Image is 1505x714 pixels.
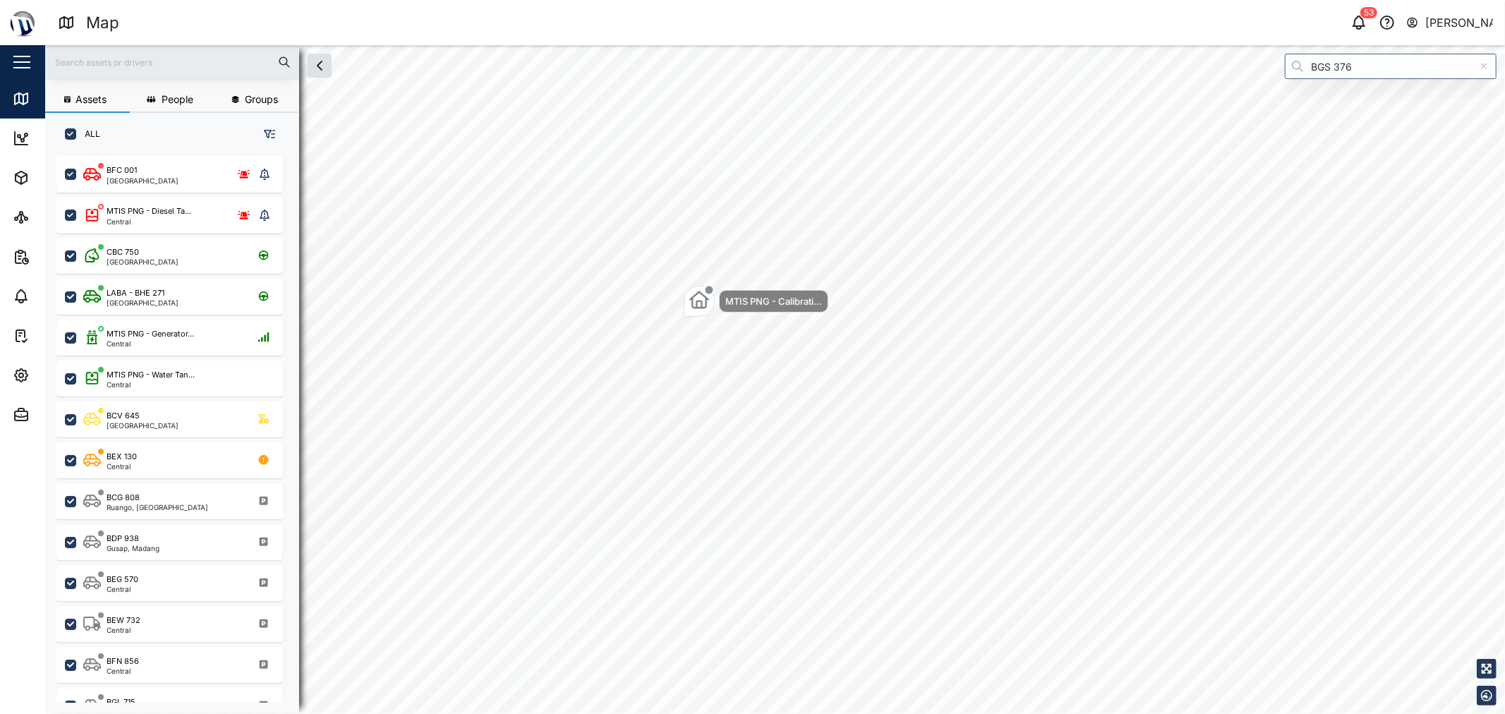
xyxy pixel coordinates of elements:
div: Settings [37,368,87,383]
div: Central [107,463,137,470]
div: Central [107,381,195,388]
div: BCV 645 [107,410,140,422]
div: [GEOGRAPHIC_DATA] [107,177,179,184]
div: Tasks [37,328,75,344]
div: BFN 856 [107,655,139,667]
span: Assets [75,95,107,104]
div: grid [56,151,298,703]
span: Groups [245,95,278,104]
div: Central [107,627,140,634]
div: MTIS PNG - Diesel Ta... [107,205,191,217]
div: Map marker [684,286,828,317]
span: People [162,95,193,104]
div: [PERSON_NAME] [1426,14,1494,32]
img: Main Logo [7,7,38,38]
div: BEX 130 [107,451,137,463]
div: BDP 938 [107,533,139,545]
div: BEW 732 [107,615,140,627]
div: Central [107,667,139,674]
canvas: Map [45,45,1505,714]
div: BGL 715 [107,696,135,708]
div: CBC 750 [107,246,139,258]
div: Ruango, [GEOGRAPHIC_DATA] [107,504,208,511]
div: Map [37,91,68,107]
div: [GEOGRAPHIC_DATA] [107,299,179,306]
div: Dashboard [37,131,100,146]
div: Map [86,11,119,35]
div: [GEOGRAPHIC_DATA] [107,422,179,429]
div: [GEOGRAPHIC_DATA] [107,258,179,265]
button: [PERSON_NAME] [1406,13,1494,32]
label: ALL [76,128,100,140]
div: Admin [37,407,78,423]
input: Search by People, Asset, Geozone or Place [1285,54,1497,79]
div: BFC 001 [107,164,137,176]
div: LABA - BHE 271 [107,287,164,299]
div: BCG 808 [107,492,140,504]
div: MTIS PNG - Calibrati... [725,294,822,308]
div: Alarms [37,289,80,304]
input: Search assets or drivers [54,52,291,73]
div: BEG 570 [107,574,138,586]
div: Gusap, Madang [107,545,159,552]
div: Assets [37,170,80,186]
div: Sites [37,210,71,225]
div: Reports [37,249,85,265]
div: MTIS PNG - Generator... [107,328,194,340]
div: Central [107,218,191,225]
div: Central [107,586,138,593]
div: 53 [1360,7,1377,18]
div: Central [107,340,194,347]
div: MTIS PNG - Water Tan... [107,369,195,381]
